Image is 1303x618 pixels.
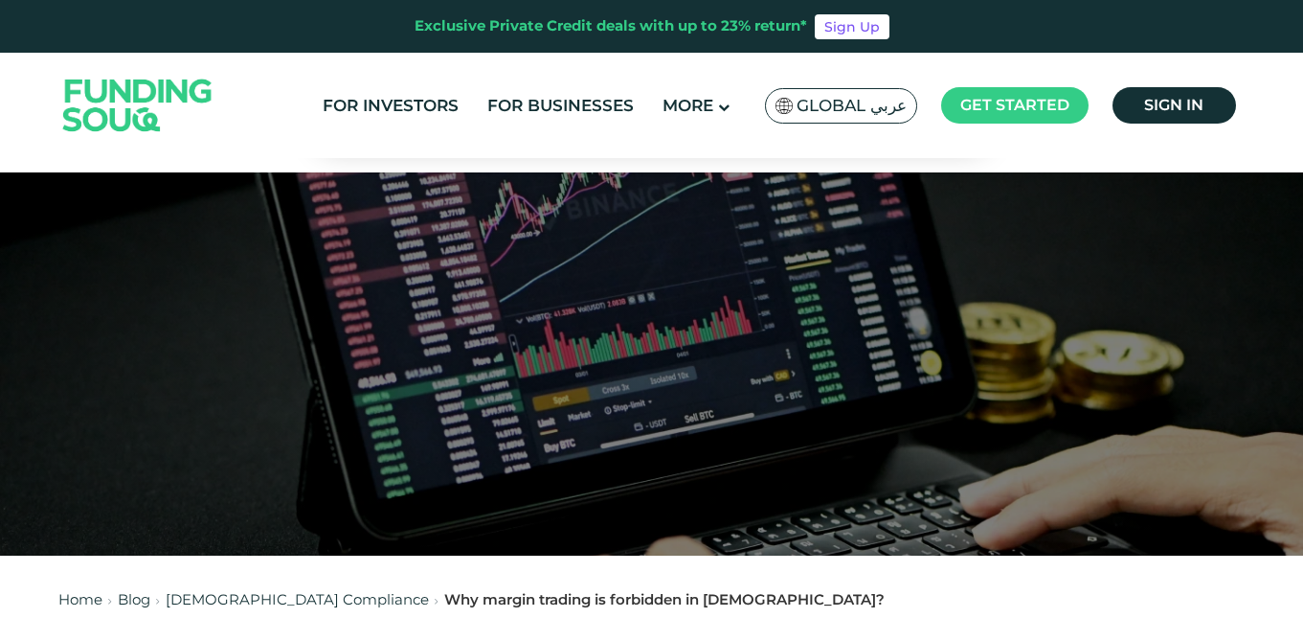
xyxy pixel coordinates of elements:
span: Sign in [1144,96,1203,114]
span: Get started [960,96,1069,114]
a: For Businesses [483,90,639,122]
div: Exclusive Private Credit deals with up to 23% return* [415,15,807,37]
span: Global عربي [797,95,907,117]
a: Sign Up [815,14,889,39]
img: SA Flag [775,98,793,114]
div: Why margin trading is forbidden in [DEMOGRAPHIC_DATA]? [444,589,885,611]
a: Sign in [1112,87,1236,124]
img: Logo [44,57,232,153]
a: Home [58,590,102,608]
a: Blog [118,590,150,608]
span: More [663,96,713,115]
a: For Investors [318,90,463,122]
a: [DEMOGRAPHIC_DATA] Compliance [166,590,429,608]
